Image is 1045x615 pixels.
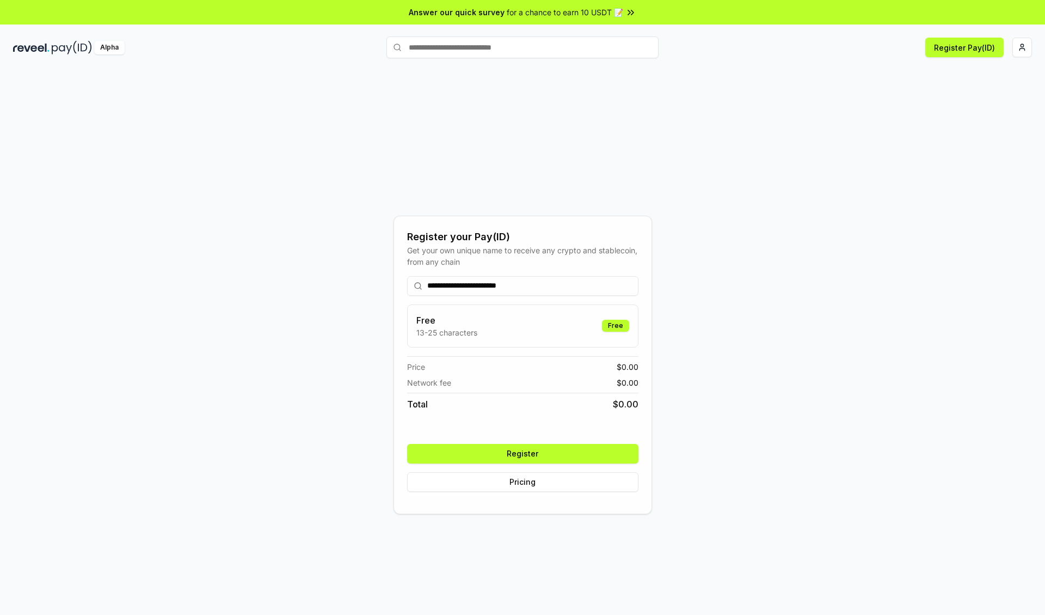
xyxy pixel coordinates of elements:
[617,361,638,373] span: $ 0.00
[94,41,125,54] div: Alpha
[407,245,638,267] div: Get your own unique name to receive any crypto and stablecoin, from any chain
[416,327,477,338] p: 13-25 characters
[409,7,505,18] span: Answer our quick survey
[416,314,477,327] h3: Free
[507,7,623,18] span: for a chance to earn 10 USDT 📝
[925,38,1004,57] button: Register Pay(ID)
[407,361,425,373] span: Price
[407,377,451,388] span: Network fee
[407,444,638,464] button: Register
[613,398,638,411] span: $ 0.00
[617,377,638,388] span: $ 0.00
[602,320,629,332] div: Free
[407,229,638,245] div: Register your Pay(ID)
[407,398,428,411] span: Total
[407,472,638,492] button: Pricing
[52,41,92,54] img: pay_id
[13,41,50,54] img: reveel_dark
